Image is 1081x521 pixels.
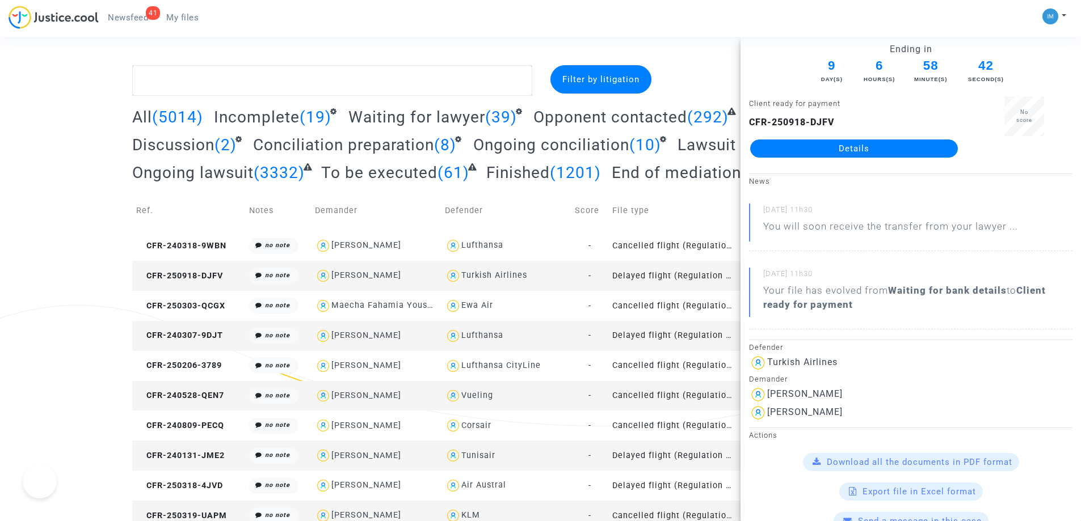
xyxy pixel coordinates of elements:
span: - [588,421,591,430]
div: Turkish Airlines [767,357,838,367]
td: File type [608,190,738,231]
div: Air Austral [461,480,506,490]
i: no note [265,332,290,339]
span: (292) [687,108,729,126]
b: Client ready for payment [763,285,1046,310]
span: - [588,241,591,251]
div: Minute(s) [910,75,951,83]
img: icon-user.svg [445,388,461,404]
span: CFR-250318-4JVD [136,481,223,490]
img: icon-user.svg [315,447,331,464]
span: - [588,361,591,370]
img: icon-user.svg [445,477,461,494]
td: Delayed flight (Regulation EC 261/2004) [608,440,738,471]
td: Cancelled flight (Regulation EC 261/2004) [608,381,738,411]
img: icon-user.svg [315,298,331,314]
span: CFR-250206-3789 [136,361,222,370]
span: 6 [863,56,896,75]
td: Notes [245,190,311,231]
span: CFR-250303-QCGX [136,301,225,311]
img: icon-user.svg [315,328,331,344]
td: Delayed flight (Regulation EC 261/2004) [608,261,738,291]
div: [PERSON_NAME] [331,421,401,430]
span: Opponent contacted [533,108,687,126]
img: icon-user.svg [445,328,461,344]
span: Incomplete [214,108,300,126]
a: Details [750,139,958,158]
div: Hours(s) [863,75,896,83]
img: icon-user.svg [749,404,767,422]
td: Ref. [132,190,245,231]
span: - [588,481,591,490]
img: jc-logo.svg [9,6,99,29]
small: Defender [749,343,783,351]
span: Newsfeed [108,12,148,23]
img: icon-user.svg [445,268,461,284]
span: To be executed [321,163,438,182]
small: [DATE] 11h30 [763,205,1072,219]
span: CFR-250918-DJFV [136,271,223,281]
i: no note [265,362,290,369]
span: CFR-240528-QEN7 [136,391,224,400]
div: [PERSON_NAME] [331,480,401,490]
div: [PERSON_NAME] [331,240,401,250]
img: icon-user.svg [749,354,767,372]
span: (1201) [550,163,601,182]
img: icon-user.svg [445,447,461,464]
i: no note [265,242,290,249]
img: icon-user.svg [445,298,461,314]
div: 41 [146,6,160,20]
div: [PERSON_NAME] [767,388,843,399]
span: (39) [485,108,517,126]
i: no note [265,481,290,489]
a: My files [157,9,208,26]
div: [PERSON_NAME] [331,361,401,370]
td: Delayed flight (Regulation EC 261/2004) [608,321,738,351]
div: [PERSON_NAME] [331,331,401,340]
span: (10) [629,135,661,154]
span: - [588,511,591,520]
img: icon-user.svg [315,268,331,284]
span: 42 [966,56,1007,75]
div: KLM [461,510,480,520]
b: CFR-250918-DJFV [749,117,835,128]
span: Lawsuit to create [678,135,808,154]
span: (2) [214,135,237,154]
div: [PERSON_NAME] [331,510,401,520]
div: Maecha Fahamia Youssouf [331,300,445,310]
span: - [588,391,591,400]
small: Actions [749,431,777,439]
b: Waiting for bank details [888,285,1007,296]
div: Second(s) [966,75,1007,83]
div: [PERSON_NAME] [331,270,401,280]
td: Demander [311,190,441,231]
div: Corsair [461,421,491,430]
div: Day(s) [815,75,848,83]
img: icon-user.svg [315,417,331,434]
span: (19) [300,108,331,126]
div: Ewa Air [461,300,493,310]
span: Ongoing conciliation [473,135,629,154]
span: Ongoing lawsuit [132,163,254,182]
span: (3332) [254,163,305,182]
span: Filter by litigation [562,74,640,84]
span: Discussion [132,135,214,154]
a: 41Newsfeed [99,9,157,26]
td: Phase [738,190,805,231]
span: Finished [486,163,550,182]
div: Vueling [461,391,493,400]
div: Turkish Airlines [461,270,527,280]
td: Cancelled flight (Regulation EC 261/2004) [608,410,738,440]
span: (8) [434,135,456,154]
img: icon-user.svg [315,358,331,374]
small: Demander [749,375,788,383]
i: no note [265,302,290,309]
i: no note [265,421,290,429]
i: no note [265,392,290,399]
span: Export file in Excel format [863,486,976,497]
span: - [588,271,591,281]
div: [PERSON_NAME] [331,391,401,400]
td: Score [571,190,608,231]
span: All [132,108,152,126]
td: Delayed flight (Regulation EC 261/2004) [608,471,738,501]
